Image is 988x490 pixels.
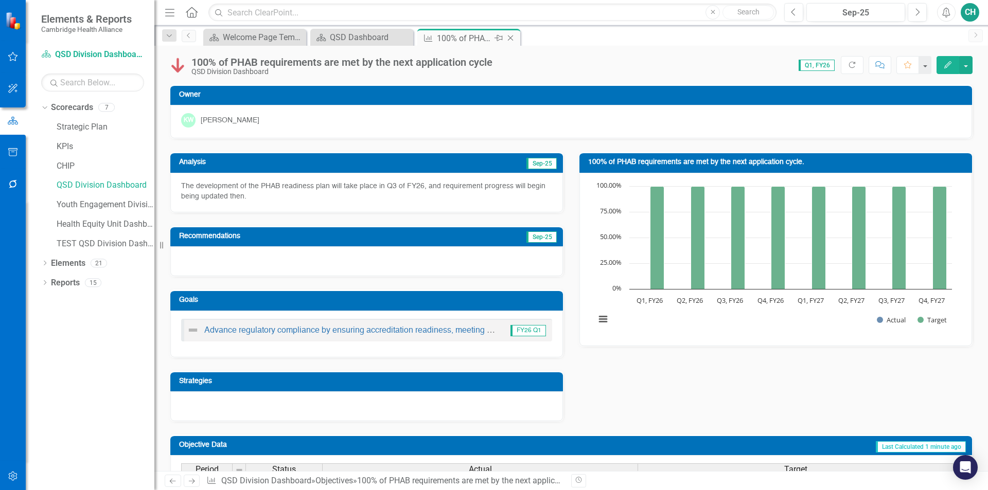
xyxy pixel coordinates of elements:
[691,186,705,289] path: Q2, FY26, 100. Target.
[206,475,563,487] div: » »
[272,465,296,474] span: Status
[191,57,492,68] div: 100% of PHAB requirements are met by the next application cycle
[731,186,745,289] path: Q3, FY26, 100. Target.
[357,476,594,485] div: 100% of PHAB requirements are met by the next application cycle
[612,283,622,293] text: 0%
[799,60,835,71] span: Q1, FY26
[191,68,492,76] div: QSD Division Dashboard
[51,258,85,269] a: Elements
[600,206,622,215] text: 75.00%
[41,49,144,61] a: QSD Division Dashboard
[878,296,905,305] text: Q3, FY27
[204,326,729,335] a: Advance regulatory compliance by ensuring accreditation readiness, meeting SAPHE 2.0 requirements...
[590,181,957,335] svg: Interactive chart
[717,296,743,305] text: Q3, FY26
[235,466,243,474] img: 8DAGhfEEPCf229AAAAAElFTkSuQmCC
[838,296,864,305] text: Q2, FY27
[313,31,411,44] a: QSD Dashboard
[806,3,905,22] button: Sep-25
[41,25,132,33] small: Cambridge Health Alliance
[771,186,785,289] path: Q4, FY26, 100. Target.
[170,57,186,74] img: Below Plan
[57,238,154,250] a: TEST QSD Division Dashboard
[57,219,154,230] a: Health Equity Unit Dashboard
[57,199,154,211] a: Youth Engagement Division
[179,91,967,99] h3: Owner
[179,158,354,166] h3: Analysis
[437,32,492,45] div: 100% of PHAB requirements are met by the next application cycle
[812,186,826,289] path: Q1, FY27, 100. Target.
[919,296,945,305] text: Q4, FY27
[784,465,807,474] span: Target
[469,465,492,474] span: Actual
[650,186,664,289] path: Q1, FY26, 100. Target.
[650,186,947,289] g: Target, bar series 2 of 2 with 8 bars.
[206,31,304,44] a: Welcome Page Template
[330,31,411,44] div: QSD Dashboard
[637,296,663,305] text: Q1, FY26
[196,465,219,474] span: Period
[852,186,866,289] path: Q2, FY27, 100. Target.
[57,141,154,153] a: KPIs
[876,441,966,452] span: Last Calculated 1 minute ago
[187,324,199,336] img: Not Defined
[526,158,557,169] span: Sep-25
[201,115,259,125] div: [PERSON_NAME]
[677,296,703,305] text: Q2, FY26
[91,259,107,267] div: 21
[757,296,784,305] text: Q4, FY26
[179,232,430,240] h3: Recommendations
[588,158,967,166] h3: 100% of PHAB requirements are met by the next application cycle.
[961,3,979,22] button: CH
[918,315,947,324] button: Show Target
[51,102,93,114] a: Scorecards
[98,103,115,112] div: 7
[810,7,902,19] div: Sep-25
[798,296,824,305] text: Q1, FY27
[208,4,777,22] input: Search ClearPoint...
[590,181,961,335] div: Chart. Highcharts interactive chart.
[933,186,947,289] path: Q4, FY27, 100. Target.
[85,278,101,287] div: 15
[57,179,154,191] a: QSD Division Dashboard
[722,5,774,20] button: Search
[737,8,760,16] span: Search
[5,11,24,30] img: ClearPoint Strategy
[892,186,906,289] path: Q3, FY27, 100. Target.
[953,455,978,480] div: Open Intercom Messenger
[57,160,154,172] a: CHIP
[181,183,545,200] span: The development of the PHAB readiness plan will take place in Q3 of FY26, and requirement progres...
[41,74,144,92] input: Search Below...
[179,441,450,449] h3: Objective Data
[510,325,546,336] span: FY26 Q1
[51,277,80,289] a: Reports
[596,312,610,326] button: View chart menu, Chart
[526,231,557,243] span: Sep-25
[221,476,311,485] a: QSD Division Dashboard
[41,13,132,25] span: Elements & Reports
[179,296,558,304] h3: Goals
[315,476,353,485] a: Objectives
[57,121,154,133] a: Strategic Plan
[600,232,622,241] text: 50.00%
[877,315,906,324] button: Show Actual
[223,31,304,44] div: Welcome Page Template
[179,377,558,385] h3: Strategies
[181,113,196,128] div: KW
[596,180,622,190] text: 100.00%
[600,258,622,267] text: 25.00%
